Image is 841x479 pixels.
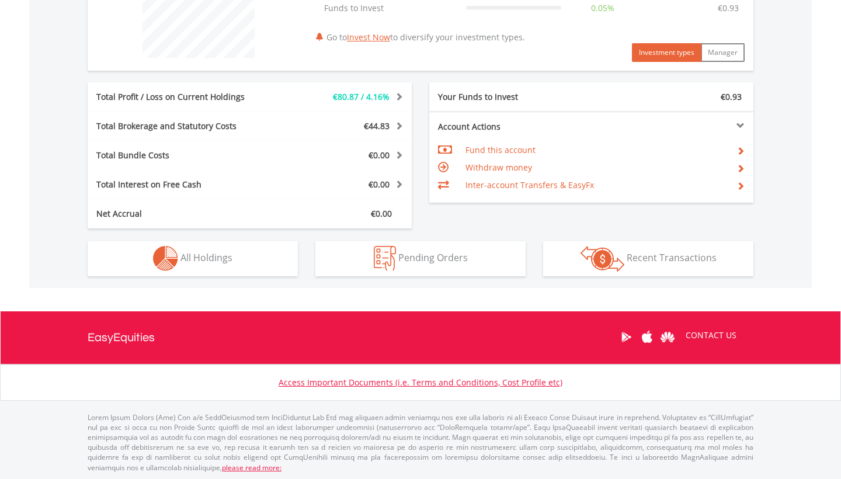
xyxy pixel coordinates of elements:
[88,120,277,132] div: Total Brokerage and Statutory Costs
[180,251,232,264] span: All Holdings
[632,43,701,62] button: Investment types
[657,319,677,355] a: Huawei
[637,319,657,355] a: Apple
[333,91,390,102] span: €80.87 / 4.16%
[88,208,277,220] div: Net Accrual
[88,241,298,276] button: All Holdings
[369,179,390,190] span: €0.00
[88,179,277,190] div: Total Interest on Free Cash
[279,377,562,388] a: Access Important Documents (i.e. Terms and Conditions, Cost Profile etc)
[88,311,155,364] a: EasyEquities
[616,319,637,355] a: Google Play
[581,246,624,272] img: transactions-zar-wht.png
[465,159,728,176] td: Withdraw money
[315,241,526,276] button: Pending Orders
[429,121,592,133] div: Account Actions
[364,120,390,131] span: €44.83
[88,412,753,473] p: Lorem Ipsum Dolors (Ame) Con a/e SeddOeiusmod tem InciDiduntut Lab Etd mag aliquaen admin veniamq...
[721,91,742,102] span: €0.93
[88,150,277,161] div: Total Bundle Costs
[88,91,277,103] div: Total Profit / Loss on Current Holdings
[677,319,745,352] a: CONTACT US
[429,91,592,103] div: Your Funds to Invest
[153,246,178,271] img: holdings-wht.png
[543,241,753,276] button: Recent Transactions
[627,251,717,264] span: Recent Transactions
[398,251,468,264] span: Pending Orders
[347,32,390,43] a: Invest Now
[374,246,396,271] img: pending_instructions-wht.png
[701,43,745,62] button: Manager
[369,150,390,161] span: €0.00
[465,141,728,159] td: Fund this account
[222,463,282,473] a: please read more:
[371,208,392,219] span: €0.00
[465,176,728,194] td: Inter-account Transfers & EasyFx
